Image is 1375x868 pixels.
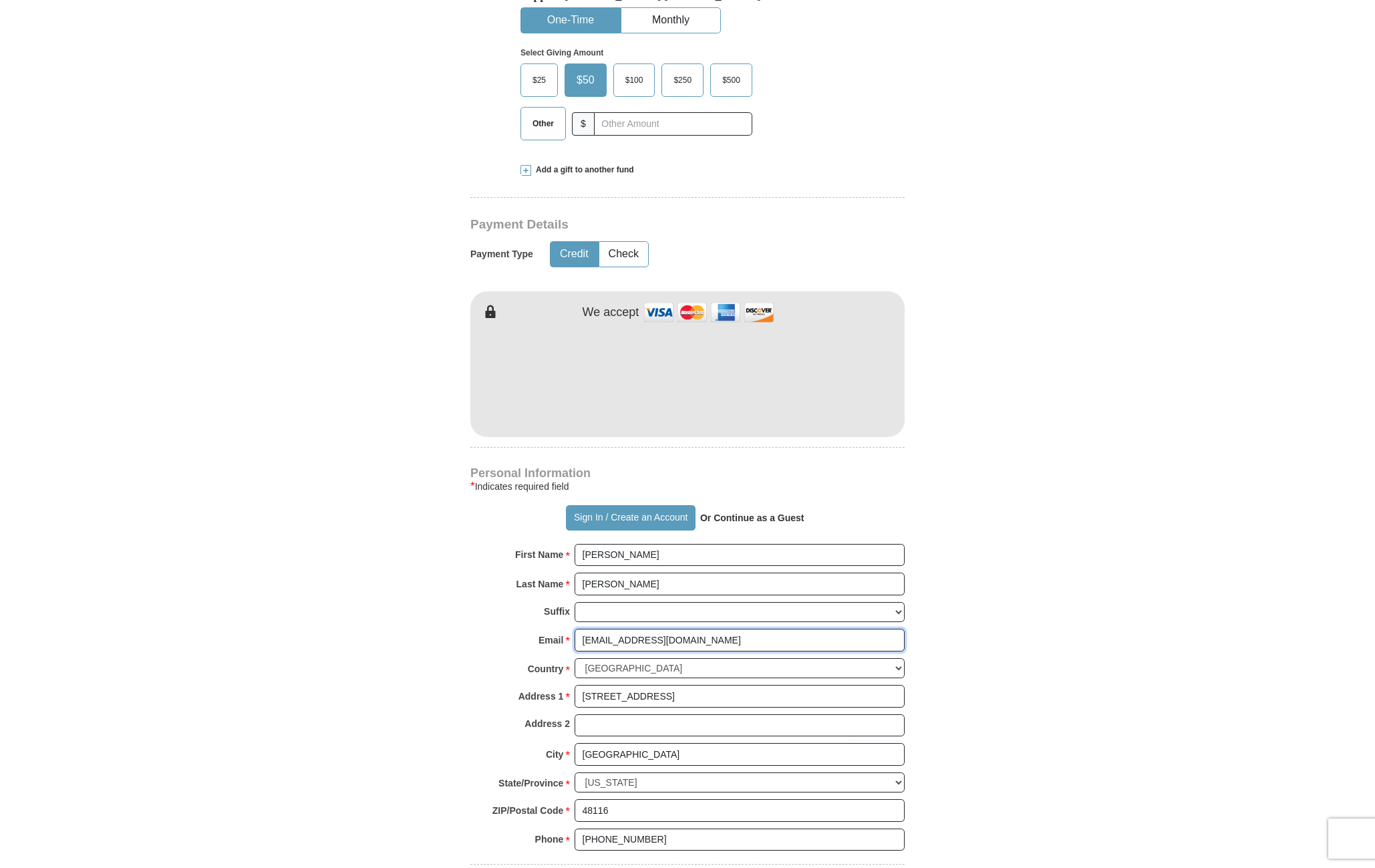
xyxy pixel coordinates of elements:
h3: Payment Details [470,217,811,233]
span: Other [526,114,561,134]
span: $500 [716,70,747,90]
h5: Payment Type [470,249,533,260]
strong: ZIP/Postal Code [492,801,564,820]
span: Add a gift to another fund [531,164,634,176]
strong: Or Continue as a Guest [700,513,804,523]
strong: Country [528,660,564,678]
strong: Suffix [544,602,570,621]
input: Other Amount [594,112,752,136]
span: $50 [570,70,601,90]
strong: Address 2 [524,714,570,733]
button: One-Time [521,8,620,33]
strong: Select Giving Amount [520,48,603,57]
button: Check [599,242,648,267]
strong: Last Name [516,575,564,593]
h4: Personal Information [470,468,905,478]
button: Sign In / Create an Account [566,505,695,531]
span: $100 [619,70,650,90]
img: credit cards accepted [642,298,776,327]
strong: Phone [535,830,564,849]
strong: State/Province [498,774,563,792]
strong: City [546,745,563,764]
span: $ [572,112,595,136]
button: Monthly [621,8,720,33]
div: Indicates required field [470,478,905,494]
button: Credit [551,242,598,267]
span: $250 [667,70,698,90]
strong: Address 1 [518,687,564,706]
strong: Email [539,631,563,649]
span: $25 [526,70,553,90]
h4: We accept [583,305,639,320]
strong: First Name [515,545,563,564]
